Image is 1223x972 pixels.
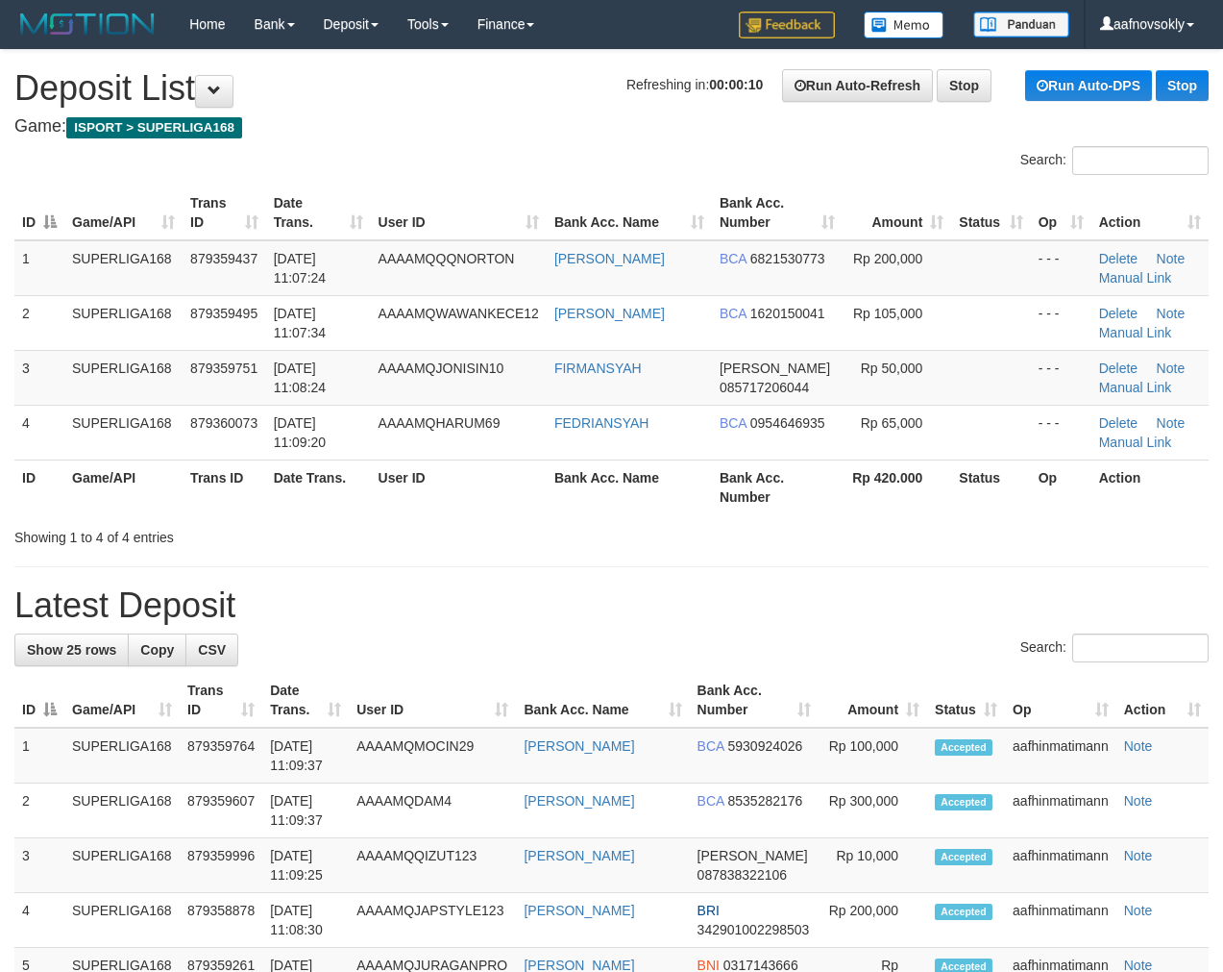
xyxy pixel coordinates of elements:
a: [PERSON_NAME] [524,903,634,918]
span: AAAAMQHARUM69 [379,415,501,431]
td: - - - [1031,295,1091,350]
td: [DATE] 11:09:25 [262,838,349,893]
span: 879359437 [190,251,257,266]
span: BCA [720,415,746,431]
th: Action: activate to sort column ascending [1116,673,1209,728]
span: 879359495 [190,306,257,321]
a: [PERSON_NAME] [554,306,665,321]
td: SUPERLIGA168 [64,405,183,460]
span: BCA [720,251,746,266]
span: BCA [720,306,746,321]
a: [PERSON_NAME] [524,738,634,754]
td: 4 [14,405,64,460]
span: Copy 087838322106 to clipboard [697,867,787,883]
a: Note [1124,848,1153,863]
span: AAAAMQQQNORTON [379,251,515,266]
td: Rp 200,000 [819,893,927,948]
th: ID [14,460,64,514]
strong: 00:00:10 [709,77,763,92]
a: Note [1124,903,1153,918]
span: Accepted [935,849,992,865]
th: Trans ID: activate to sort column ascending [183,186,266,240]
th: Bank Acc. Number [712,460,843,514]
span: 879359751 [190,361,257,376]
a: Manual Link [1099,435,1172,450]
a: [PERSON_NAME] [524,793,634,809]
span: Copy 1620150041 to clipboard [750,306,825,321]
td: SUPERLIGA168 [64,350,183,405]
td: 879359607 [180,784,262,838]
td: [DATE] 11:08:30 [262,893,349,948]
td: 3 [14,350,64,405]
input: Search: [1072,634,1209,662]
span: AAAAMQJONISIN10 [379,361,504,376]
a: Run Auto-Refresh [782,69,933,102]
td: 1 [14,240,64,296]
a: Note [1124,738,1153,754]
td: 2 [14,784,64,838]
a: Note [1157,361,1186,376]
td: SUPERLIGA168 [64,295,183,350]
img: Feedback.jpg [739,12,835,38]
th: Bank Acc. Name: activate to sort column ascending [516,673,689,728]
span: Copy 6821530773 to clipboard [750,251,825,266]
th: Status [951,460,1030,514]
th: Trans ID [183,460,266,514]
th: Op: activate to sort column ascending [1031,186,1091,240]
td: 2 [14,295,64,350]
span: Copy 342901002298503 to clipboard [697,922,810,937]
span: Rp 65,000 [861,415,923,431]
img: panduan.png [973,12,1069,37]
th: User ID: activate to sort column ascending [371,186,547,240]
th: Rp 420.000 [843,460,952,514]
th: Bank Acc. Number: activate to sort column ascending [690,673,819,728]
td: SUPERLIGA168 [64,893,180,948]
span: BCA [697,738,724,754]
td: Rp 100,000 [819,728,927,784]
span: Accepted [935,904,992,920]
td: - - - [1031,240,1091,296]
img: Button%20Memo.svg [864,12,944,38]
th: Op [1031,460,1091,514]
a: Copy [128,634,186,666]
th: Bank Acc. Number: activate to sort column ascending [712,186,843,240]
span: BCA [697,793,724,809]
th: User ID [371,460,547,514]
span: [DATE] 11:09:20 [274,415,327,450]
th: Trans ID: activate to sort column ascending [180,673,262,728]
h1: Deposit List [14,69,1209,108]
span: [DATE] 11:07:24 [274,251,327,286]
a: Note [1157,415,1186,431]
td: SUPERLIGA168 [64,838,180,893]
th: Bank Acc. Name [547,460,712,514]
a: Note [1157,251,1186,266]
a: FEDRIANSYAH [554,415,649,431]
td: AAAAMQJAPSTYLE123 [349,893,516,948]
a: Manual Link [1099,270,1172,286]
td: 879358878 [180,893,262,948]
th: Bank Acc. Name: activate to sort column ascending [547,186,712,240]
th: Date Trans.: activate to sort column ascending [266,186,371,240]
h1: Latest Deposit [14,586,1209,625]
td: SUPERLIGA168 [64,728,180,784]
span: Show 25 rows [27,642,116,658]
span: ISPORT > SUPERLIGA168 [66,117,242,138]
a: Manual Link [1099,325,1172,340]
a: [PERSON_NAME] [524,848,634,863]
a: FIRMANSYAH [554,361,642,376]
a: Stop [1156,70,1209,101]
span: Accepted [935,794,992,810]
td: AAAAMQDAM4 [349,784,516,838]
span: BRI [697,903,720,918]
th: Game/API [64,460,183,514]
th: ID: activate to sort column descending [14,186,64,240]
td: [DATE] 11:09:37 [262,728,349,784]
span: Copy 5930924026 to clipboard [728,738,803,754]
td: 3 [14,838,64,893]
th: Game/API: activate to sort column ascending [64,186,183,240]
th: Amount: activate to sort column ascending [819,673,927,728]
td: SUPERLIGA168 [64,240,183,296]
a: Note [1124,793,1153,809]
span: [PERSON_NAME] [697,848,808,863]
td: - - - [1031,405,1091,460]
